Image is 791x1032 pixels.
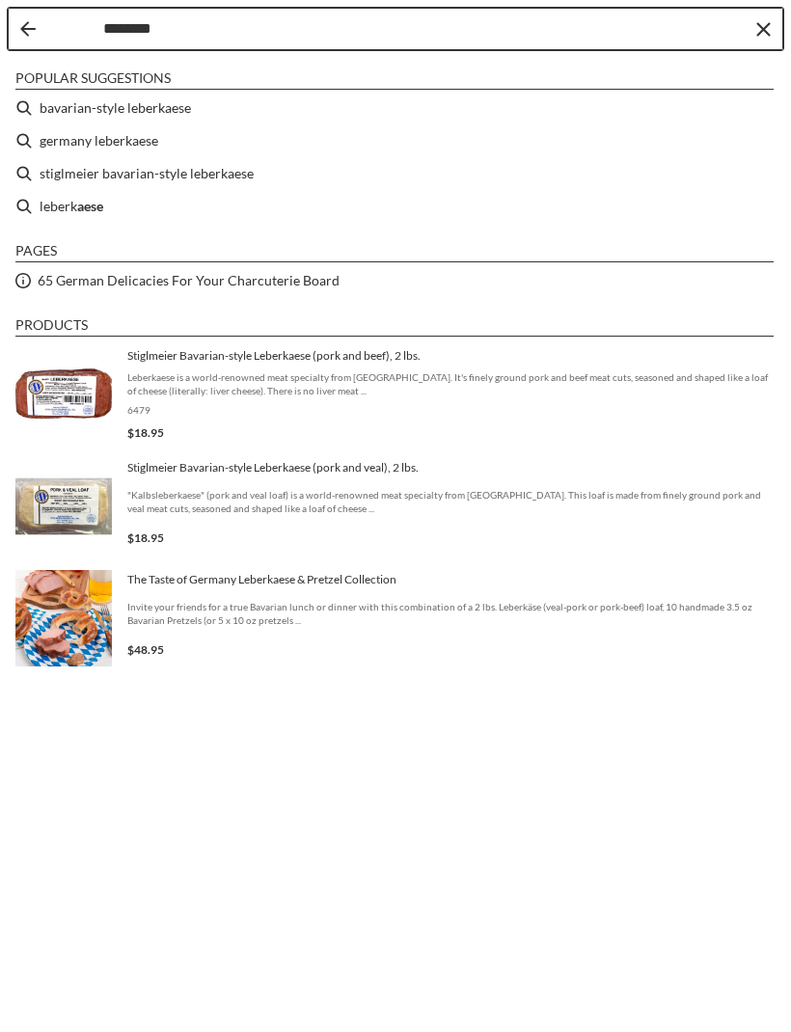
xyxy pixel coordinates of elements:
[127,403,776,417] span: 6479
[127,488,776,515] span: "Kalbsleberkaese" (pork and veal loaf) is a world-renowned meat specialty from [GEOGRAPHIC_DATA]....
[15,570,776,666] a: The Taste of Germany Leberkaese & Pretzel CollectionInvite your friends for a true Bavarian lunch...
[8,124,783,157] li: germany leberkaese
[8,190,783,223] li: leberkaese
[127,600,776,627] span: Invite your friends for a true Bavarian lunch or dinner with this combination of a 2 lbs. Leberkä...
[127,572,776,587] span: The Taste of Germany Leberkaese & Pretzel Collection
[127,348,776,364] span: Stiglmeier Bavarian-style Leberkaese (pork and beef), 2 lbs.
[77,195,103,217] b: aese
[8,92,783,124] li: bavarian-style leberkaese
[8,264,783,297] li: 65 German Delicacies For Your Charcuterie Board
[15,69,774,90] li: Popular suggestions
[127,460,776,475] span: Stiglmeier Bavarian-style Leberkaese (pork and veal), 2 lbs.
[127,530,164,545] span: $18.95
[8,157,783,190] li: stiglmeier bavarian-style leberkaese
[15,242,774,262] li: Pages
[8,562,783,674] li: The Taste of Germany Leberkaese & Pretzel Collection
[15,346,776,443] a: Stiglmeier Bavarian-style Leberkaese (pork and beef), 2 lbs.Leberkaese is a world-renowned meat s...
[15,316,774,337] li: Products
[127,642,164,657] span: $48.95
[8,339,783,450] li: Stiglmeier Bavarian-style Leberkaese (pork and beef), 2 lbs.
[753,19,773,39] button: Clear
[127,370,776,397] span: Leberkaese is a world-renowned meat specialty from [GEOGRAPHIC_DATA]. It's finely ground pork and...
[20,21,36,37] button: Back
[8,450,783,562] li: Stiglmeier Bavarian-style Leberkaese (pork and veal), 2 lbs.
[38,269,340,291] a: 65 German Delicacies For Your Charcuterie Board
[15,458,776,555] a: Stiglmeier Bavarian-style Leberkaese (pork and veal), 2 lbs."Kalbsleberkaese" (pork and veal loaf...
[127,425,164,440] span: $18.95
